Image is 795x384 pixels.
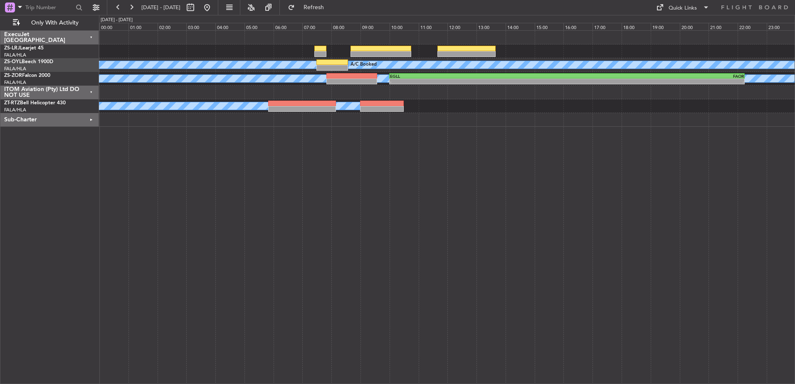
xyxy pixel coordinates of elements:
[4,107,26,113] a: FALA/HLA
[4,101,66,106] a: ZT-RTZBell Helicopter 430
[128,23,158,30] div: 01:00
[9,16,90,30] button: Only With Activity
[284,1,334,14] button: Refresh
[622,23,651,30] div: 18:00
[4,46,20,51] span: ZS-LRJ
[302,23,331,30] div: 07:00
[447,23,477,30] div: 12:00
[506,23,535,30] div: 14:00
[709,23,738,30] div: 21:00
[567,79,744,84] div: -
[99,23,128,30] div: 00:00
[101,17,133,24] div: [DATE] - [DATE]
[4,46,44,51] a: ZS-LRJLearjet 45
[4,79,26,86] a: FALA/HLA
[244,23,274,30] div: 05:00
[4,66,26,72] a: FALA/HLA
[563,23,593,30] div: 16:00
[390,79,567,84] div: -
[738,23,767,30] div: 22:00
[215,23,244,30] div: 04:00
[419,23,448,30] div: 11:00
[351,59,377,71] div: A/C Booked
[390,23,419,30] div: 10:00
[158,23,187,30] div: 02:00
[4,52,26,58] a: FALA/HLA
[680,23,709,30] div: 20:00
[4,73,22,78] span: ZS-ZOR
[669,4,697,12] div: Quick Links
[274,23,303,30] div: 06:00
[141,4,180,11] span: [DATE] - [DATE]
[535,23,564,30] div: 15:00
[477,23,506,30] div: 13:00
[651,23,680,30] div: 19:00
[331,23,360,30] div: 08:00
[567,74,744,79] div: FAOR
[4,73,50,78] a: ZS-ZORFalcon 2000
[4,59,22,64] span: ZS-OYL
[25,1,73,14] input: Trip Number
[652,1,714,14] button: Quick Links
[390,74,567,79] div: EGLL
[360,23,390,30] div: 09:00
[593,23,622,30] div: 17:00
[22,20,88,26] span: Only With Activity
[4,59,53,64] a: ZS-OYLBeech 1900D
[186,23,215,30] div: 03:00
[296,5,331,10] span: Refresh
[4,101,20,106] span: ZT-RTZ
